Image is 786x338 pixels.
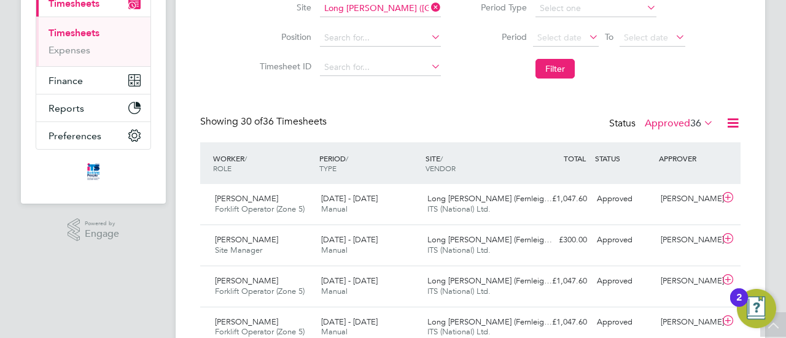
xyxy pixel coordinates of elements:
span: ITS (National) Ltd. [427,286,491,296]
div: APPROVER [656,147,720,169]
label: Period Type [472,2,527,13]
input: Search for... [320,59,441,76]
span: / [440,153,443,163]
img: itsconstruction-logo-retina.png [85,162,102,182]
span: Select date [537,32,582,43]
span: Forklift Operator (Zone 5) [215,326,305,337]
span: Preferences [49,130,101,142]
span: [PERSON_NAME] [215,234,278,245]
span: TYPE [319,163,337,173]
div: WORKER [210,147,316,179]
label: Position [256,31,311,42]
button: Filter [535,59,575,79]
span: Powered by [85,218,119,229]
label: Period [472,31,527,42]
span: / [346,153,348,163]
span: ITS (National) Ltd. [427,326,491,337]
span: Long [PERSON_NAME] (Fernleig… [427,317,552,327]
span: Manual [321,245,348,255]
div: £1,047.60 [528,312,592,332]
span: Forklift Operator (Zone 5) [215,204,305,214]
div: Approved [592,189,656,209]
span: VENDOR [426,163,456,173]
div: Status [609,115,716,133]
a: Go to home page [36,162,151,182]
span: Reports [49,102,84,114]
span: 30 of [241,115,263,128]
span: Manual [321,326,348,337]
span: [DATE] - [DATE] [321,193,378,204]
span: Finance [49,75,83,86]
label: Site [256,2,311,13]
span: [DATE] - [DATE] [321,234,378,245]
a: Powered byEngage [68,218,120,242]
span: Select date [624,32,668,43]
span: [PERSON_NAME] [215,193,278,204]
span: Site Manager [215,245,262,255]
span: Long [PERSON_NAME] (Fernleig… [427,275,552,286]
span: ITS (National) Ltd. [427,245,491,255]
div: 2 [736,298,742,313]
span: [DATE] - [DATE] [321,317,378,327]
a: Expenses [49,44,90,56]
div: [PERSON_NAME] [656,312,720,332]
span: [DATE] - [DATE] [321,275,378,286]
span: 36 [690,117,701,129]
div: [PERSON_NAME] [656,271,720,291]
span: ITS (National) Ltd. [427,204,491,214]
span: ROLE [213,163,232,173]
div: Approved [592,312,656,332]
div: Showing [200,115,329,128]
div: Approved [592,230,656,250]
span: [PERSON_NAME] [215,317,278,327]
a: Timesheets [49,27,99,39]
div: PERIOD [316,147,422,179]
div: SITE [422,147,529,179]
div: £1,047.60 [528,271,592,291]
div: £300.00 [528,230,592,250]
label: Timesheet ID [256,61,311,72]
span: Manual [321,286,348,296]
span: TOTAL [564,153,586,163]
span: Forklift Operator (Zone 5) [215,286,305,296]
div: Approved [592,271,656,291]
span: 36 Timesheets [241,115,327,128]
div: [PERSON_NAME] [656,189,720,209]
input: Search for... [320,29,441,47]
span: [PERSON_NAME] [215,275,278,286]
span: Manual [321,204,348,214]
span: Engage [85,229,119,239]
div: Timesheets [36,17,150,66]
span: Long [PERSON_NAME] (Fernleig… [427,234,552,245]
span: Long [PERSON_NAME] (Fernleig… [427,193,552,204]
button: Open Resource Center, 2 new notifications [737,289,776,328]
span: / [244,153,247,163]
label: Approved [645,117,714,129]
div: £1,047.60 [528,189,592,209]
button: Reports [36,94,150,121]
div: [PERSON_NAME] [656,230,720,250]
button: Preferences [36,122,150,149]
span: To [601,29,617,45]
div: STATUS [592,147,656,169]
button: Finance [36,67,150,94]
